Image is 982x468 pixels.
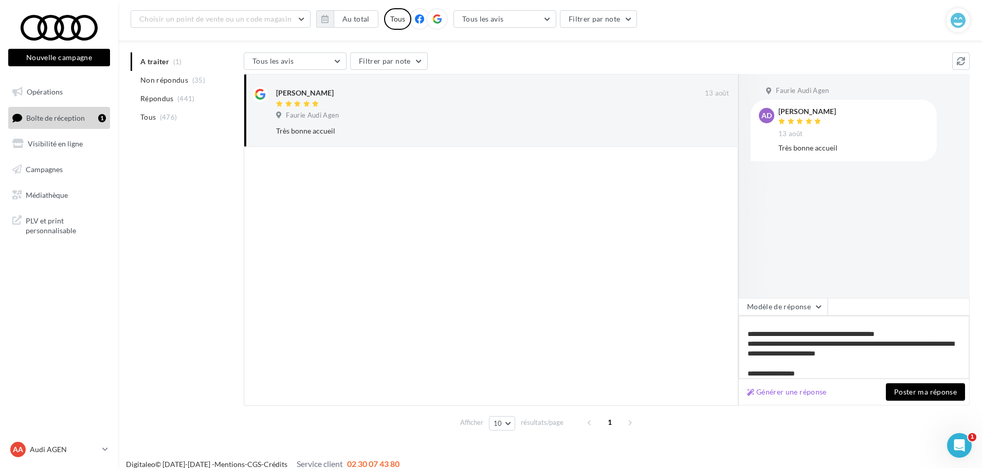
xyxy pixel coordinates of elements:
span: Choisir un point de vente ou un code magasin [139,14,292,23]
span: (476) [160,113,177,121]
button: Au total [316,10,378,28]
span: Répondus [140,93,174,104]
div: Très bonne accueil [778,143,929,153]
button: Modèle de réponse [738,298,828,315]
p: Audi AGEN [30,444,98,455]
button: Au total [334,10,378,28]
span: (35) [192,76,205,84]
button: Générer une réponse [743,386,831,398]
div: [PERSON_NAME] [276,88,334,98]
span: Faurie Audi Agen [286,111,339,120]
span: 10 [494,419,502,427]
iframe: Intercom live chat [947,433,972,458]
span: AD [761,110,772,121]
span: AA [13,444,23,455]
a: PLV et print personnalisable [6,210,112,240]
span: Visibilité en ligne [28,139,83,148]
div: Très bonne accueil [276,126,662,136]
span: (441) [177,95,195,103]
button: Filtrer par note [350,52,428,70]
span: 13 août [705,89,729,98]
span: Tous les avis [462,14,504,23]
span: Tous [140,112,156,122]
div: [PERSON_NAME] [778,108,836,115]
span: Campagnes [26,165,63,174]
a: Campagnes [6,159,112,180]
button: Poster ma réponse [886,383,965,401]
span: 1 [602,414,618,430]
a: Médiathèque [6,184,112,206]
a: Opérations [6,81,112,103]
span: résultats/page [521,418,563,427]
button: Filtrer par note [560,10,638,28]
span: Afficher [460,418,483,427]
button: Tous les avis [244,52,347,70]
span: Boîte de réception [26,113,85,122]
span: PLV et print personnalisable [26,214,106,236]
span: 1 [968,433,976,441]
button: Tous les avis [453,10,556,28]
span: Opérations [27,87,63,96]
span: Non répondus [140,75,188,85]
span: 13 août [778,129,803,139]
button: Nouvelle campagne [8,49,110,66]
div: Tous [384,8,411,30]
button: 10 [489,416,515,430]
span: Médiathèque [26,190,68,199]
div: 1 [98,114,106,122]
a: Boîte de réception1 [6,107,112,129]
button: Choisir un point de vente ou un code magasin [131,10,311,28]
span: Tous les avis [252,57,294,65]
a: Visibilité en ligne [6,133,112,155]
a: AA Audi AGEN [8,440,110,459]
span: Faurie Audi Agen [776,86,829,96]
